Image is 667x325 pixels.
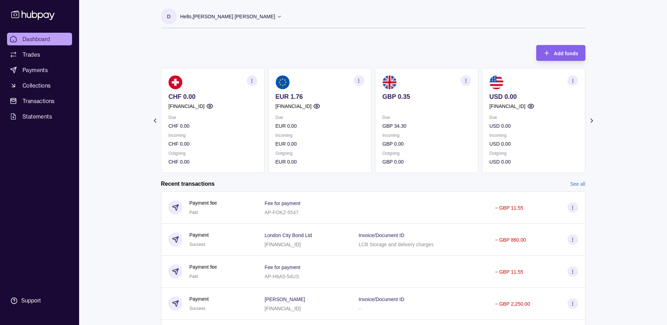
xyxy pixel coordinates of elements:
[359,306,361,311] p: –
[275,114,364,121] p: Due
[359,242,434,247] p: LCB Storage and delivery charges
[7,79,72,92] a: Collections
[554,51,578,56] span: Add funds
[265,200,301,206] p: Fee for payment
[382,149,471,157] p: Outgoing
[265,306,301,311] p: [FINANCIAL_ID]
[161,180,215,188] h2: Recent transactions
[7,110,72,123] a: Statements
[190,242,205,247] span: Success
[168,140,257,148] p: CHF 0.00
[382,75,396,89] img: gb
[265,242,301,247] p: [FINANCIAL_ID]
[168,75,182,89] img: ch
[168,132,257,139] p: Incoming
[168,102,205,110] p: [FINANCIAL_ID]
[382,158,471,166] p: GBP 0.00
[23,81,51,90] span: Collections
[168,114,257,121] p: Due
[23,50,40,59] span: Trades
[190,274,198,279] span: Paid
[7,64,72,76] a: Payments
[489,140,578,148] p: USD 0.00
[275,132,364,139] p: Incoming
[275,75,289,89] img: eu
[495,237,526,243] p: − GBP 860.00
[495,301,530,307] p: − GBP 2,250.00
[382,140,471,148] p: GBP 0.00
[190,210,198,215] span: Paid
[275,149,364,157] p: Outgoing
[489,93,578,101] p: USD 0.00
[275,140,364,148] p: EUR 0.00
[7,293,72,308] a: Support
[7,33,72,45] a: Dashboard
[21,297,41,305] div: Support
[168,149,257,157] p: Outgoing
[489,122,578,130] p: USD 0.00
[265,210,299,215] p: AP-FOKZ-5547
[168,122,257,130] p: CHF 0.00
[382,132,471,139] p: Incoming
[180,13,275,20] p: Hello, [PERSON_NAME] [PERSON_NAME]
[382,122,471,130] p: GBP 34.30
[275,158,364,166] p: EUR 0.00
[536,45,585,61] button: Add funds
[265,297,305,302] p: [PERSON_NAME]
[570,180,585,188] a: See all
[190,199,217,207] p: Payment fee
[489,102,525,110] p: [FINANCIAL_ID]
[489,75,503,89] img: us
[275,122,364,130] p: EUR 0.00
[359,297,404,302] p: Invoice/Document ID
[190,263,217,271] p: Payment fee
[489,158,578,166] p: USD 0.00
[190,306,205,311] span: Success
[7,48,72,61] a: Trades
[275,93,364,101] p: EUR 1.76
[168,158,257,166] p: CHF 0.00
[23,97,55,105] span: Transactions
[190,295,209,303] p: Payment
[382,93,471,101] p: GBP 0.35
[23,66,48,74] span: Payments
[495,205,523,211] p: − GBP 11.55
[265,265,301,270] p: Fee for payment
[495,269,523,275] p: − GBP 11.55
[265,274,299,279] p: AP-H6A5-54US
[190,231,209,239] p: Payment
[167,13,171,20] p: D
[168,93,257,101] p: CHF 0.00
[489,132,578,139] p: Incoming
[265,232,312,238] p: London City Bond Ltd
[489,114,578,121] p: Due
[489,149,578,157] p: Outgoing
[7,95,72,107] a: Transactions
[23,112,52,121] span: Statements
[359,232,404,238] p: Invoice/Document ID
[382,114,471,121] p: Due
[23,35,50,43] span: Dashboard
[275,102,312,110] p: [FINANCIAL_ID]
